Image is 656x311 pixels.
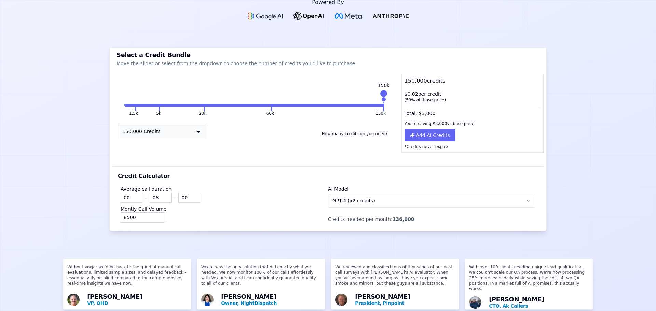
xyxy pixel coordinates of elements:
div: [PERSON_NAME] [355,294,455,307]
button: 150,000 Credits [118,124,205,139]
h3: Select a Credit Bundle [117,52,539,58]
button: 1.5k [129,111,138,116]
button: 5k [136,104,159,107]
p: *Credits never expire [402,141,543,152]
p: We reviewed and classified tens of thousands of our post call surveys with [PERSON_NAME]'s AI eva... [335,264,455,292]
p: Without Voxjar we’d be back to the grind of manual call evaluations, limited sample sizes, and de... [67,264,187,292]
button: 5k [156,111,161,116]
p: President, Pinpoint [355,300,455,307]
p: Credits needed per month: [328,216,535,223]
img: Avatar [201,294,214,306]
button: 20k [199,111,206,116]
span: GPT-4 (x2 credits) [332,197,375,204]
button: Add AI Credits [405,129,455,141]
span: 136,000 [393,216,414,222]
img: Avatar [469,296,481,309]
p: Credit Calculator [118,172,170,180]
div: $ 0.02 per credit [402,88,543,105]
img: Google gemini Logo [247,12,283,20]
label: AI Model [328,186,348,192]
button: How many credits do you need? [319,128,391,139]
button: 1.5k [124,104,135,107]
img: Avatar [335,294,347,306]
p: Move the slider or select from the dropdown to choose the number of credits you'd like to purchase. [117,60,539,67]
label: Average call duration [121,186,172,192]
div: 150,000 credits [402,74,543,88]
p: Owner, NightDispatch [221,300,321,307]
img: Meta Logo [335,13,362,19]
div: ( 50 % off base price) [405,97,541,103]
p: Voxjar was the only solution that did exactly what we needed. We now monitor 100% of our calls ef... [201,264,321,292]
span: : [145,194,147,201]
div: [PERSON_NAME] [489,296,589,309]
button: 60k [266,111,274,116]
div: Total: $ 3,000 [402,105,543,118]
button: 60k [205,104,271,107]
button: 20k [160,104,204,107]
label: Montly Call Volume [121,206,166,212]
p: VP, OHD [87,300,187,307]
button: 150k [272,104,383,107]
button: 150k [375,111,386,116]
div: [PERSON_NAME] [87,294,187,307]
img: Avatar [67,294,80,306]
p: With over 100 clients needing unique lead qualification, we couldn't scale our QA process. We're ... [469,264,589,294]
img: OpenAI Logo [293,12,324,20]
span: : [174,194,176,201]
p: CTO, Ak Callers [489,302,589,309]
div: 150k [378,82,389,89]
div: You're saving $ 3,000 vs base price! [402,118,543,129]
div: [PERSON_NAME] [221,294,321,307]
